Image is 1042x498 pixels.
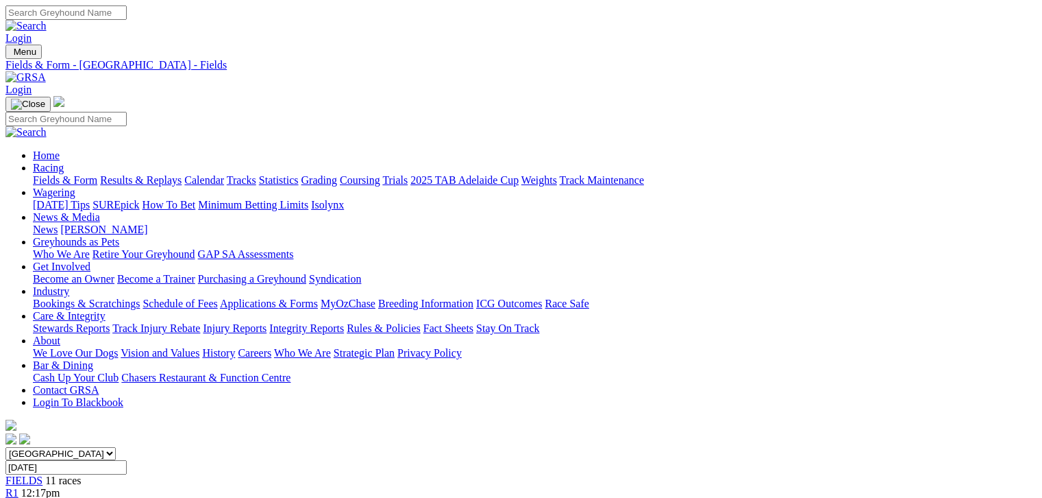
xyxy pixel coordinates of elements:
[45,475,81,486] span: 11 races
[33,224,58,235] a: News
[301,174,337,186] a: Grading
[227,174,256,186] a: Tracks
[311,199,344,211] a: Isolynx
[112,322,200,334] a: Track Injury Rebate
[33,150,60,161] a: Home
[33,236,119,248] a: Greyhounds as Pets
[321,298,375,309] a: MyOzChase
[33,298,140,309] a: Bookings & Scratchings
[5,84,32,95] a: Login
[33,224,1037,236] div: News & Media
[545,298,588,309] a: Race Safe
[33,298,1037,310] div: Industry
[397,347,462,359] a: Privacy Policy
[33,384,99,396] a: Contact GRSA
[5,112,127,126] input: Search
[11,99,45,110] img: Close
[142,199,196,211] a: How To Bet
[117,273,195,285] a: Become a Trainer
[33,359,93,371] a: Bar & Dining
[334,347,395,359] a: Strategic Plan
[378,298,473,309] a: Breeding Information
[33,248,90,260] a: Who We Are
[560,174,644,186] a: Track Maintenance
[33,335,60,346] a: About
[121,347,199,359] a: Vision and Values
[92,199,139,211] a: SUREpick
[274,347,331,359] a: Who We Are
[184,174,224,186] a: Calendar
[33,248,1037,261] div: Greyhounds as Pets
[5,475,42,486] a: FIELDS
[476,322,539,334] a: Stay On Track
[33,174,97,186] a: Fields & Form
[410,174,519,186] a: 2025 TAB Adelaide Cup
[5,32,32,44] a: Login
[5,434,16,444] img: facebook.svg
[100,174,182,186] a: Results & Replays
[33,273,1037,285] div: Get Involved
[33,396,123,408] a: Login To Blackbook
[33,310,106,322] a: Care & Integrity
[521,174,557,186] a: Weights
[423,322,473,334] a: Fact Sheets
[33,285,69,297] a: Industry
[19,434,30,444] img: twitter.svg
[33,199,1037,211] div: Wagering
[5,20,47,32] img: Search
[347,322,421,334] a: Rules & Policies
[476,298,542,309] a: ICG Outcomes
[5,420,16,431] img: logo-grsa-white.png
[33,261,90,272] a: Get Involved
[33,347,118,359] a: We Love Our Dogs
[33,322,1037,335] div: Care & Integrity
[53,96,64,107] img: logo-grsa-white.png
[198,199,308,211] a: Minimum Betting Limits
[5,45,42,59] button: Toggle navigation
[340,174,380,186] a: Coursing
[5,71,46,84] img: GRSA
[5,460,127,475] input: Select date
[203,322,266,334] a: Injury Reports
[5,97,51,112] button: Toggle navigation
[202,347,235,359] a: History
[198,273,306,285] a: Purchasing a Greyhound
[5,126,47,139] img: Search
[33,199,90,211] a: [DATE] Tips
[60,224,147,235] a: [PERSON_NAME]
[33,347,1037,359] div: About
[269,322,344,334] a: Integrity Reports
[5,59,1037,71] a: Fields & Form - [GEOGRAPHIC_DATA] - Fields
[33,162,64,174] a: Racing
[14,47,36,57] span: Menu
[33,322,110,334] a: Stewards Reports
[33,372,1037,384] div: Bar & Dining
[198,248,294,260] a: GAP SA Assessments
[259,174,299,186] a: Statistics
[92,248,195,260] a: Retire Your Greyhound
[5,5,127,20] input: Search
[33,174,1037,187] div: Racing
[33,211,100,223] a: News & Media
[220,298,318,309] a: Applications & Forms
[33,187,75,198] a: Wagering
[382,174,408,186] a: Trials
[33,372,119,383] a: Cash Up Your Club
[33,273,114,285] a: Become an Owner
[309,273,361,285] a: Syndication
[121,372,290,383] a: Chasers Restaurant & Function Centre
[142,298,217,309] a: Schedule of Fees
[238,347,271,359] a: Careers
